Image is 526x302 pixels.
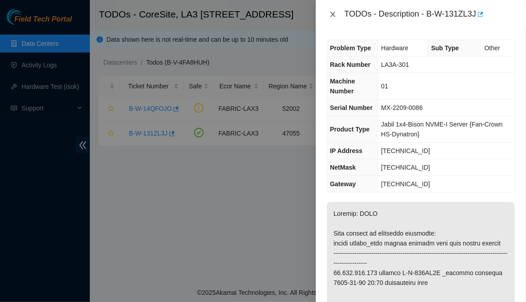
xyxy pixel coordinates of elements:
span: Problem Type [330,44,371,52]
span: Machine Number [330,78,355,95]
span: Sub Type [431,44,459,52]
span: Other [484,44,500,52]
span: Product Type [330,126,370,133]
span: 01 [381,83,389,90]
span: Serial Number [330,104,373,111]
span: Jabil 1x4-Bison NVME-I Server {Fan-Crown HS-Dynatron} [381,121,503,138]
span: [TECHNICAL_ID] [381,180,430,188]
span: Rack Number [330,61,371,68]
div: TODOs - Description - B-W-131ZL3J [345,7,515,22]
span: MX-2209-0086 [381,104,423,111]
span: close [329,11,336,18]
span: Gateway [330,180,356,188]
span: NetMask [330,164,356,171]
span: [TECHNICAL_ID] [381,164,430,171]
span: LA3A-301 [381,61,409,68]
span: [TECHNICAL_ID] [381,147,430,154]
span: IP Address [330,147,362,154]
button: Close [327,10,339,19]
span: Hardware [381,44,409,52]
